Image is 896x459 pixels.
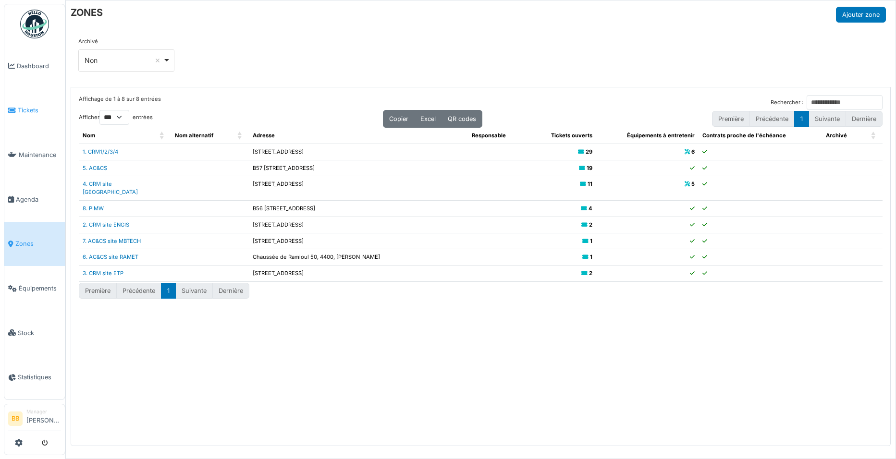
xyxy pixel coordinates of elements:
span: Archivé: Activate to sort [871,128,877,144]
a: 1. CRM1/2/3/4 [83,148,118,155]
span: Dashboard [17,61,61,71]
a: Dashboard [4,44,65,88]
span: Excel [420,115,436,122]
td: B56 [STREET_ADDRESS] [249,200,468,217]
span: Tickets [18,106,61,115]
a: BB Manager[PERSON_NAME] [8,408,61,431]
b: 1 [590,238,592,244]
td: B57 [STREET_ADDRESS] [249,160,468,176]
span: Équipements à entretenir [627,132,695,139]
b: 2 [589,221,592,228]
button: Remove item: 'false' [153,56,162,65]
div: Manager [26,408,61,415]
td: [STREET_ADDRESS] [249,233,468,249]
b: 1 [590,254,592,260]
li: [PERSON_NAME] [26,408,61,429]
label: Afficher entrées [79,110,153,125]
span: Zones [15,239,61,248]
a: 2. CRM site ENGIS [83,221,129,228]
a: Tickets [4,88,65,133]
b: 6 [691,148,695,155]
div: Non [85,55,163,65]
a: Agenda [4,177,65,222]
a: 6. AC&CS site RAMET [83,254,138,260]
td: Chaussée de Ramioul 50, 4400, [PERSON_NAME] [249,249,468,266]
span: Maintenance [19,150,61,159]
td: [STREET_ADDRESS] [249,217,468,233]
a: 4. CRM site [GEOGRAPHIC_DATA] [83,181,138,195]
button: 1 [161,283,176,299]
button: Ajouter zone [836,7,886,23]
span: QR codes [448,115,476,122]
td: [STREET_ADDRESS] [249,144,468,160]
span: Équipements [19,284,61,293]
span: Responsable [472,132,506,139]
span: Archivé [826,132,847,139]
span: Nom alternatif [175,132,213,139]
a: 8. PIMW [83,205,104,212]
button: QR codes [442,110,482,128]
button: Copier [383,110,415,128]
b: 2 [589,270,592,277]
b: 19 [587,165,592,171]
span: Stock [18,328,61,338]
span: Statistiques [18,373,61,382]
nav: pagination [79,283,249,299]
a: Maintenance [4,133,65,177]
span: Agenda [16,195,61,204]
a: Stock [4,311,65,355]
button: 1 [794,111,809,127]
nav: pagination [712,111,883,127]
b: 29 [586,148,592,155]
b: 5 [691,181,695,187]
a: Zones [4,222,65,266]
span: Copier [389,115,408,122]
li: BB [8,411,23,426]
img: Badge_color-CXgf-gQk.svg [20,10,49,38]
div: Affichage de 1 à 8 sur 8 entrées [79,95,161,110]
span: Adresse [253,132,275,139]
b: 11 [588,181,592,187]
a: Statistiques [4,355,65,400]
label: Archivé [78,37,98,46]
span: Nom alternatif: Activate to sort [237,128,243,144]
td: [STREET_ADDRESS] [249,266,468,282]
a: 7. AC&CS site MBTECH [83,238,141,244]
span: Nom [83,132,95,139]
span: Contrats proche de l'échéance [702,132,786,139]
span: Nom: Activate to sort [160,128,165,144]
a: Équipements [4,266,65,311]
td: [STREET_ADDRESS] [249,176,468,201]
a: 3. CRM site ETP [83,270,123,277]
button: Excel [414,110,442,128]
b: 4 [589,205,592,212]
select: Afficherentrées [99,110,129,125]
a: 5. AC&CS [83,165,107,171]
label: Rechercher : [771,98,803,107]
h6: ZONES [71,7,103,18]
span: Tickets ouverts [551,132,592,139]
